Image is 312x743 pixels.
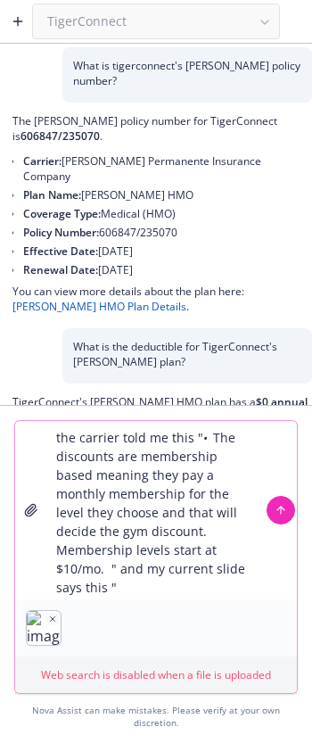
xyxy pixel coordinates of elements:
span: Carrier: [23,153,62,169]
a: [PERSON_NAME] HMO Plan Details [12,299,186,314]
span: Plan Name: [23,187,81,202]
li: [DATE] [23,260,308,279]
img: image.png [27,611,61,645]
li: 606847/235070 [23,223,308,242]
li: [DATE] [23,242,308,260]
p: What is tigerconnect's [PERSON_NAME] policy number? [73,58,312,88]
li: Medical (HMO) [23,204,308,223]
p: TigerConnect's [PERSON_NAME] HMO plan has a for both individuals and families. [12,394,308,425]
span: Renewal Date: [23,262,98,277]
li: [PERSON_NAME] Permanente Insurance Company [23,152,308,186]
p: Web search is disabled when a file is uploaded [22,667,290,682]
span: Policy Number: [23,225,99,240]
p: What is the deductible for TigerConnect's [PERSON_NAME] plan? [73,339,312,369]
p: The [PERSON_NAME] policy number for TigerConnect is . [12,113,308,144]
span: Coverage Type: [23,206,101,221]
textarea: the carrier told me this "• The discounts are membership based meaning they pay a monthly members... [45,421,267,599]
span: 606847/235070 [21,128,100,144]
p: You can view more details about the plan here: . [12,284,308,314]
div: Nova Assist can make mistakes. Please verify at your own discretion. [14,705,298,729]
span: Effective Date: [23,244,98,259]
li: [PERSON_NAME] HMO [23,186,308,204]
button: Create a new chat [4,7,32,36]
